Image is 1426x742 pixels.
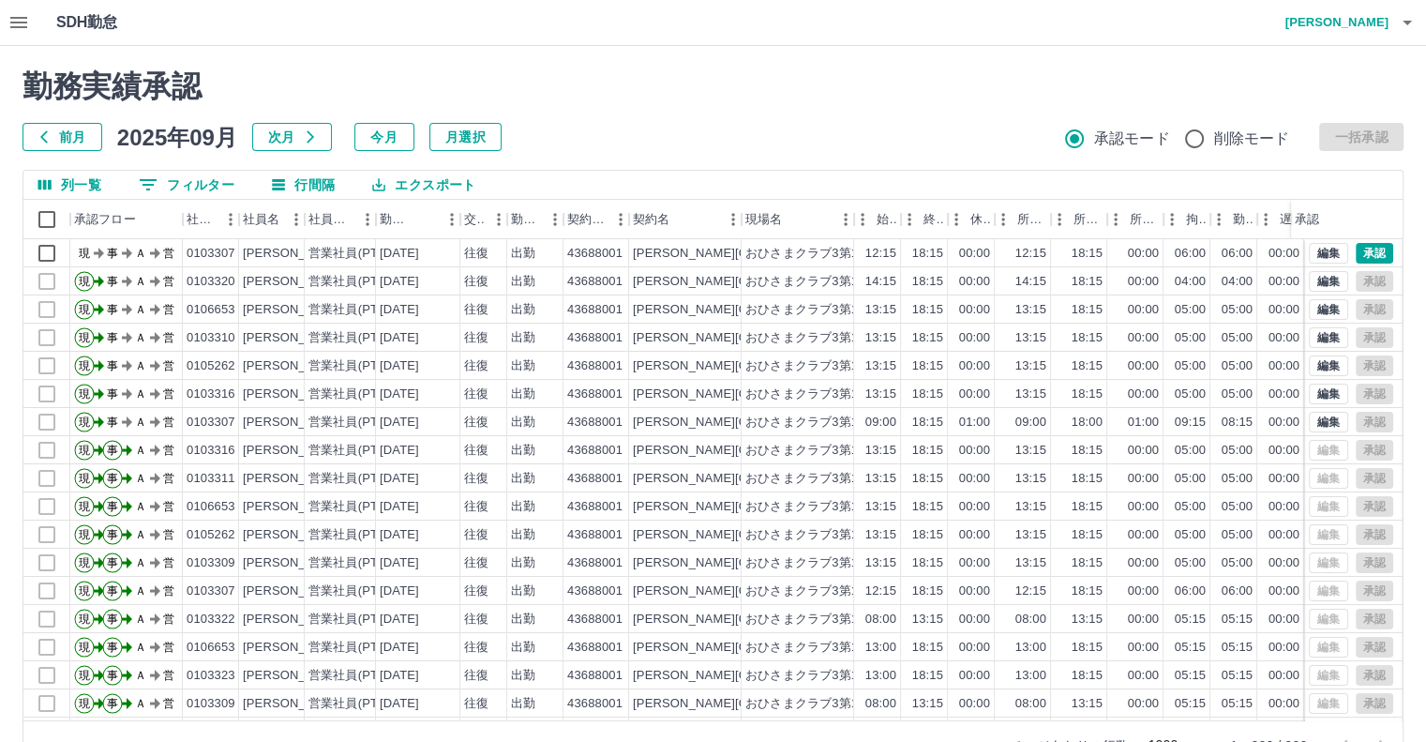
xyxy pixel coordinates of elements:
[912,245,943,263] div: 18:15
[1268,301,1299,319] div: 00:00
[1222,470,1253,488] div: 05:00
[745,386,858,403] div: おひさまクラブ3第1
[308,245,407,263] div: 営業社員(PT契約)
[633,526,864,544] div: [PERSON_NAME][GEOGRAPHIC_DATA]
[719,205,747,234] button: メニュー
[1175,414,1206,432] div: 09:15
[1072,470,1103,488] div: 18:15
[912,470,943,488] div: 18:15
[1257,200,1304,239] div: 遅刻等
[511,357,535,375] div: 出勤
[1015,301,1046,319] div: 13:15
[187,442,235,460] div: 0103316
[187,245,235,263] div: 0103307
[912,329,943,347] div: 18:15
[464,245,488,263] div: 往復
[1107,200,1163,239] div: 所定休憩
[163,247,174,260] text: 営
[107,472,118,485] text: 事
[1015,442,1046,460] div: 13:15
[1268,245,1299,263] div: 00:00
[107,359,118,372] text: 事
[1128,245,1159,263] div: 00:00
[380,414,419,432] div: [DATE]
[1210,200,1257,239] div: 勤務
[187,386,235,403] div: 0103316
[567,200,607,239] div: 契約コード
[959,414,990,432] div: 01:00
[354,123,414,151] button: 今月
[1130,200,1160,239] div: 所定休憩
[107,416,118,429] text: 事
[1072,414,1103,432] div: 18:00
[380,329,419,347] div: [DATE]
[832,205,860,234] button: メニュー
[163,416,174,429] text: 営
[308,200,353,239] div: 社員区分
[912,273,943,291] div: 18:15
[1356,243,1393,264] button: 承認
[745,329,858,347] div: おひさまクラブ3第1
[633,273,864,291] div: [PERSON_NAME][GEOGRAPHIC_DATA]
[1175,498,1206,516] div: 05:00
[74,200,136,239] div: 承認フロー
[243,301,345,319] div: [PERSON_NAME]
[135,331,146,344] text: Ａ
[1222,273,1253,291] div: 04:00
[1268,442,1299,460] div: 00:00
[1072,357,1103,375] div: 18:15
[567,442,623,460] div: 43688001
[745,414,858,432] div: おひさまクラブ3第1
[1222,329,1253,347] div: 05:00
[464,273,488,291] div: 往復
[541,205,569,234] button: メニュー
[1072,301,1103,319] div: 18:15
[865,442,896,460] div: 13:15
[1309,356,1348,376] button: 編集
[1128,386,1159,403] div: 00:00
[70,200,183,239] div: 承認フロー
[376,200,460,239] div: 勤務日
[567,329,623,347] div: 43688001
[1309,243,1348,264] button: 編集
[308,329,407,347] div: 営業社員(PT契約)
[633,200,669,239] div: 契約名
[23,68,1403,104] h2: 勤務実績承認
[438,205,466,234] button: メニュー
[1214,128,1290,150] span: 削除モード
[308,414,407,432] div: 営業社員(PT契約)
[252,123,332,151] button: 次月
[163,331,174,344] text: 営
[79,500,90,513] text: 現
[1175,386,1206,403] div: 05:00
[380,498,419,516] div: [DATE]
[1291,200,1388,239] div: 承認
[163,444,174,457] text: 営
[1128,329,1159,347] div: 00:00
[1051,200,1107,239] div: 所定終業
[187,200,217,239] div: 社員番号
[243,414,345,432] div: [PERSON_NAME]
[511,414,535,432] div: 出勤
[1268,470,1299,488] div: 00:00
[308,470,407,488] div: 営業社員(PT契約)
[308,442,407,460] div: 営業社員(PT契約)
[79,275,90,288] text: 現
[1072,498,1103,516] div: 18:15
[1222,442,1253,460] div: 05:00
[745,498,858,516] div: おひさまクラブ3第1
[1017,200,1047,239] div: 所定開始
[1268,414,1299,432] div: 00:00
[1072,329,1103,347] div: 18:15
[464,301,488,319] div: 往復
[745,245,858,263] div: おひさまクラブ3第1
[633,386,864,403] div: [PERSON_NAME][GEOGRAPHIC_DATA]
[1128,414,1159,432] div: 01:00
[1072,273,1103,291] div: 18:15
[959,498,990,516] div: 00:00
[633,301,864,319] div: [PERSON_NAME][GEOGRAPHIC_DATA]
[429,123,502,151] button: 月選択
[380,442,419,460] div: [DATE]
[308,357,407,375] div: 営業社員(PT契約)
[959,442,990,460] div: 00:00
